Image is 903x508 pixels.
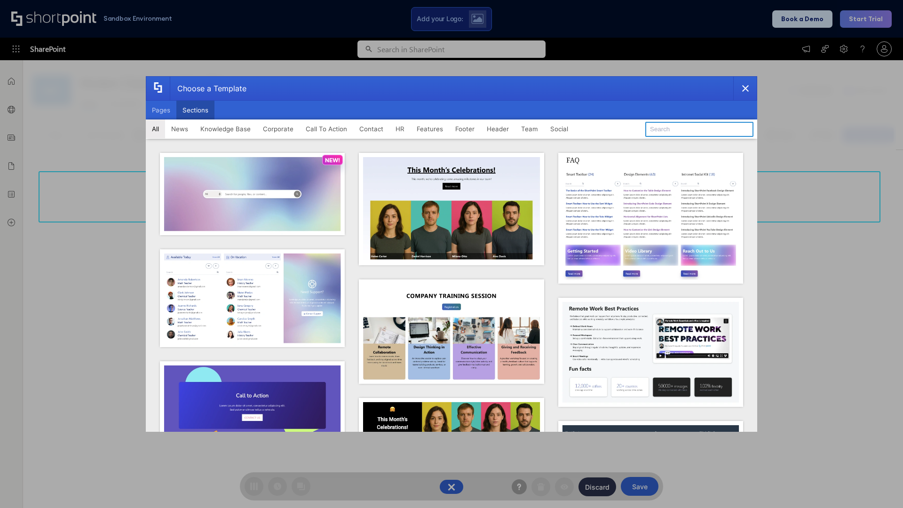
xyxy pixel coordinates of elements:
[515,119,544,138] button: Team
[481,119,515,138] button: Header
[176,101,214,119] button: Sections
[856,463,903,508] iframe: Chat Widget
[389,119,411,138] button: HR
[146,119,165,138] button: All
[146,76,757,432] div: template selector
[544,119,574,138] button: Social
[353,119,389,138] button: Contact
[170,77,246,100] div: Choose a Template
[194,119,257,138] button: Knowledge Base
[300,119,353,138] button: Call To Action
[146,101,176,119] button: Pages
[411,119,449,138] button: Features
[449,119,481,138] button: Footer
[645,122,753,137] input: Search
[165,119,194,138] button: News
[257,119,300,138] button: Corporate
[325,157,340,164] p: NEW!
